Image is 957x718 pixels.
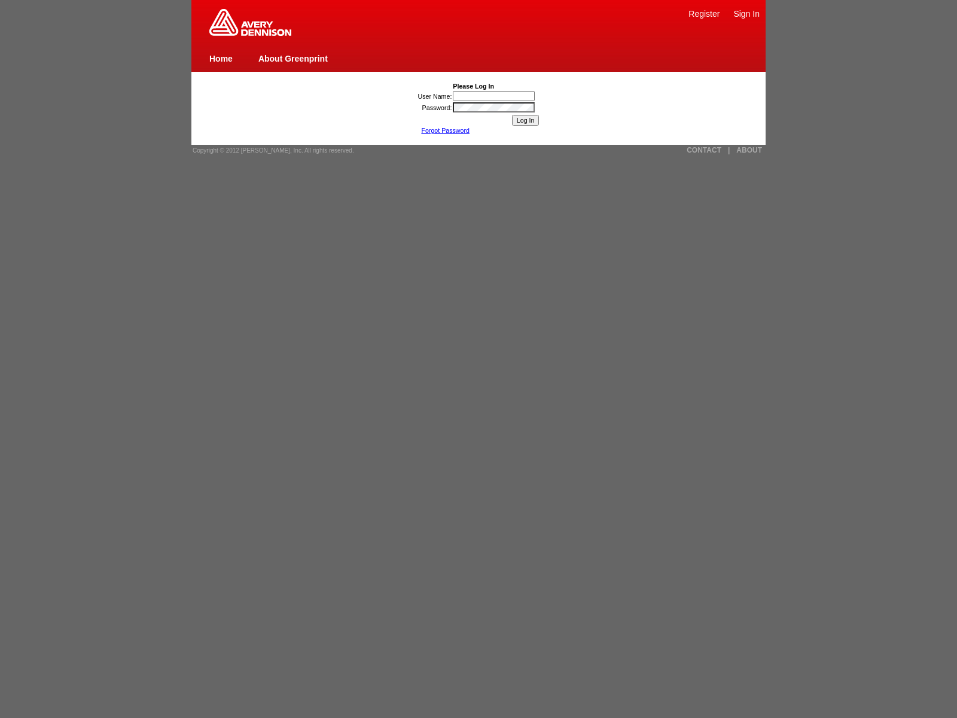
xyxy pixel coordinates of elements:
a: Sign In [733,9,760,19]
span: Copyright © 2012 [PERSON_NAME], Inc. All rights reserved. [193,147,354,154]
a: Forgot Password [421,127,470,134]
a: Home [209,54,233,63]
label: User Name: [418,93,452,100]
label: Password: [422,104,452,111]
a: | [728,146,730,154]
input: Log In [512,115,540,126]
b: Please Log In [453,83,494,90]
a: Register [688,9,720,19]
img: Home [209,9,291,36]
a: Greenprint [209,30,291,37]
a: CONTACT [687,146,721,154]
a: About Greenprint [258,54,328,63]
a: ABOUT [736,146,762,154]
